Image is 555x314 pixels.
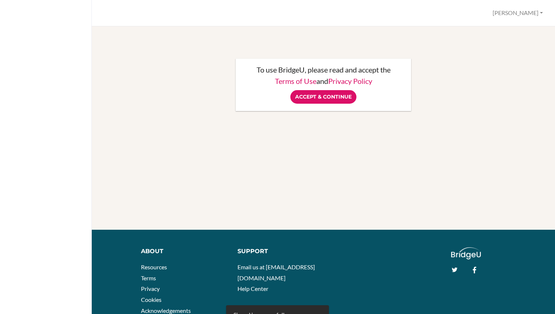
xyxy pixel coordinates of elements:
[237,247,318,256] div: Support
[141,263,167,270] a: Resources
[141,274,156,281] a: Terms
[275,77,316,85] a: Terms of Use
[451,247,481,259] img: logo_white@2x-f4f0deed5e89b7ecb1c2cc34c3e3d731f90f0f143d5ea2071677605dd97b5244.png
[243,66,404,73] p: To use BridgeU, please read and accept the
[489,6,546,20] button: [PERSON_NAME]
[237,285,268,292] a: Help Center
[328,77,372,85] a: Privacy Policy
[141,285,160,292] a: Privacy
[290,90,356,104] input: Accept & Continue
[243,77,404,85] p: and
[141,247,227,256] div: About
[237,263,315,281] a: Email us at [EMAIL_ADDRESS][DOMAIN_NAME]
[141,296,162,303] a: Cookies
